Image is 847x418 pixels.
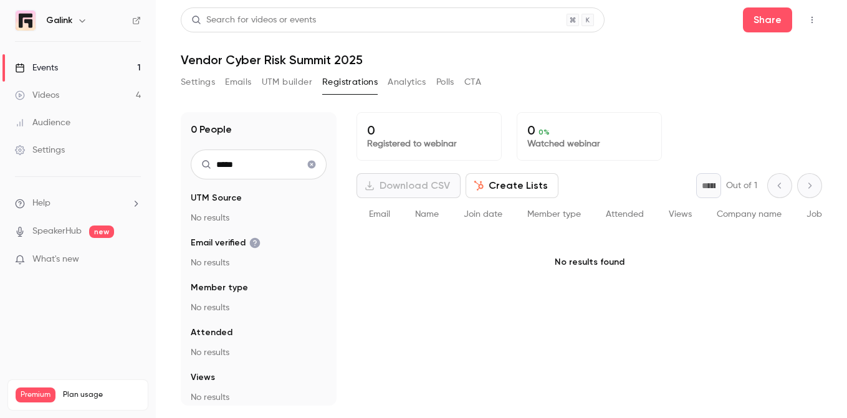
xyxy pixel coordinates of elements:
[191,257,327,269] p: No results
[669,210,692,219] span: Views
[191,391,327,404] p: No results
[322,72,378,92] button: Registrations
[15,144,65,156] div: Settings
[46,14,72,27] h6: Galink
[388,72,426,92] button: Analytics
[538,128,550,136] span: 0 %
[367,123,491,138] p: 0
[191,346,327,359] p: No results
[32,225,82,238] a: SpeakerHub
[32,197,50,210] span: Help
[191,282,248,294] span: Member type
[527,138,651,150] p: Watched webinar
[15,116,70,129] div: Audience
[367,138,491,150] p: Registered to webinar
[32,253,79,266] span: What's new
[63,390,140,400] span: Plan usage
[527,123,651,138] p: 0
[191,192,242,204] span: UTM Source
[302,154,322,174] button: Clear search
[743,7,792,32] button: Share
[726,179,757,192] p: Out of 1
[191,237,261,249] span: Email verified
[191,122,232,137] h1: 0 People
[191,212,327,224] p: No results
[369,210,390,219] span: Email
[181,52,822,67] h1: Vendor Cyber Risk Summit 2025
[16,11,36,31] img: Galink
[89,226,114,238] span: new
[464,210,502,219] span: Join date
[191,302,327,314] p: No results
[16,387,55,402] span: Premium
[464,72,481,92] button: CTA
[15,197,141,210] li: help-dropdown-opener
[225,72,251,92] button: Emails
[436,72,454,92] button: Polls
[357,231,822,293] p: No results found
[191,371,215,384] span: Views
[15,62,58,74] div: Events
[191,326,232,339] span: Attended
[181,72,215,92] button: Settings
[466,173,558,198] button: Create Lists
[606,210,644,219] span: Attended
[15,89,59,102] div: Videos
[415,210,439,219] span: Name
[806,210,840,219] span: Job title
[717,210,782,219] span: Company name
[191,14,316,27] div: Search for videos or events
[527,210,581,219] span: Member type
[262,72,312,92] button: UTM builder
